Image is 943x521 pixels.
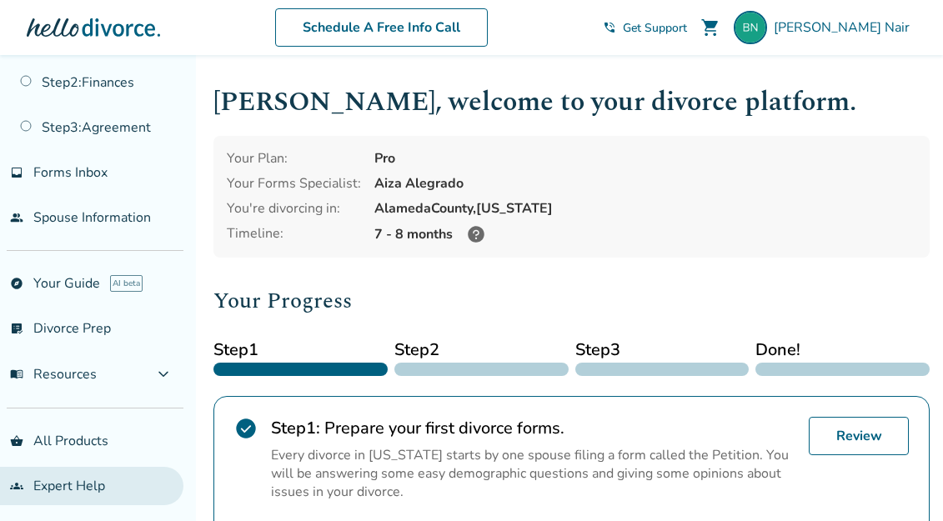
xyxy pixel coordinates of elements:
div: You're divorcing in: [227,199,361,218]
span: list_alt_check [10,322,23,335]
div: Aiza Alegrado [374,174,916,193]
span: Step 2 [394,338,569,363]
span: Resources [10,365,97,383]
span: groups [10,479,23,493]
div: Your Plan: [227,149,361,168]
span: Forms Inbox [33,163,108,182]
span: people [10,211,23,224]
span: Step 1 [213,338,388,363]
span: shopping_cart [700,18,720,38]
div: Alameda County, [US_STATE] [374,199,916,218]
span: shopping_basket [10,434,23,448]
span: check_circle [234,417,258,440]
span: [PERSON_NAME] Nair [774,18,916,37]
div: Your Forms Specialist: [227,174,361,193]
div: Timeline: [227,224,361,244]
span: Get Support [623,20,687,36]
div: Pro [374,149,916,168]
span: expand_more [153,364,173,384]
span: Step 3 [575,338,750,363]
a: phone_in_talkGet Support [603,20,687,36]
img: binduvnair786@gmail.com [734,11,767,44]
div: 7 - 8 months [374,224,916,244]
p: Every divorce in [US_STATE] starts by one spouse filing a form called the Petition. You will be a... [271,446,795,501]
a: Schedule A Free Info Call [275,8,488,47]
span: phone_in_talk [603,21,616,34]
h2: Your Progress [213,284,930,318]
a: Review [809,417,909,455]
h2: Prepare your first divorce forms. [271,417,795,439]
span: explore [10,277,23,290]
h1: [PERSON_NAME] , welcome to your divorce platform. [213,82,930,123]
strong: Step 1 : [271,417,320,439]
span: AI beta [110,275,143,292]
span: menu_book [10,368,23,381]
span: Done! [755,338,930,363]
span: inbox [10,166,23,179]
